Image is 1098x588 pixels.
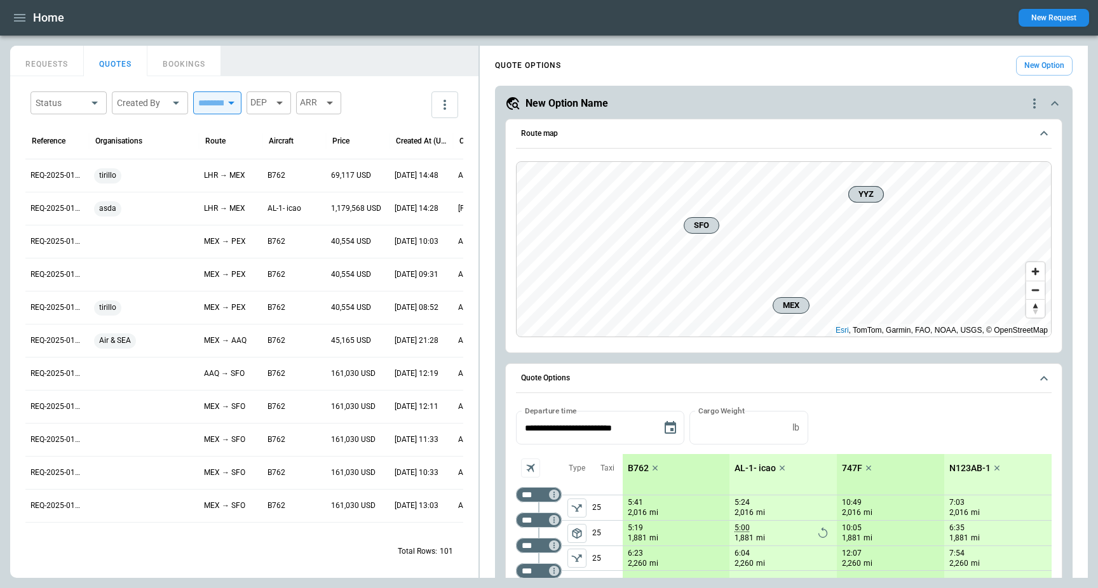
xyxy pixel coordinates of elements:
[864,507,872,518] p: mi
[204,401,245,412] p: MEX → SFO
[567,549,586,568] span: Type of sector
[395,500,438,511] p: [DATE] 13:03
[735,533,754,544] p: 1,881
[949,498,965,507] p: 7:03
[204,203,245,214] p: LHR → MEX
[395,269,438,280] p: [DATE] 09:31
[814,525,832,542] span: Reset
[30,335,84,346] p: REQ-2025-010835
[516,563,562,578] div: Too short
[84,46,147,76] button: QUOTES
[395,170,438,181] p: [DATE] 14:48
[649,533,658,544] p: mi
[268,368,285,379] p: B762
[592,546,623,570] p: 25
[36,97,86,109] div: Status
[517,162,1051,337] canvas: Map
[569,463,585,474] p: Type
[395,467,438,478] p: [DATE] 10:33
[1026,262,1045,281] button: Zoom in
[567,524,586,543] span: Type of sector
[735,523,750,533] p: 5:00
[30,236,84,247] p: REQ-2025-010842
[864,533,872,544] p: mi
[395,401,438,412] p: [DATE] 12:11
[735,558,754,569] p: 2,260
[204,434,245,445] p: MEX → SFO
[33,10,64,25] h1: Home
[331,269,371,280] p: 40,554 USD
[567,498,586,518] button: left aligned
[842,507,861,518] p: 2,016
[495,63,561,69] h4: QUOTE OPTIONS
[521,130,558,138] h6: Route map
[331,368,376,379] p: 161,030 USD
[864,558,872,569] p: mi
[521,458,540,478] span: Aircraft selection
[628,507,647,518] p: 2,016
[1016,56,1073,76] button: New Option
[689,219,714,232] span: SFO
[649,507,658,518] p: mi
[836,326,849,335] a: Esri
[331,434,376,445] p: 161,030 USD
[516,161,1052,338] div: Route map
[30,269,84,280] p: REQ-2025-010838
[971,533,980,544] p: mi
[395,302,438,313] p: [DATE] 08:52
[331,401,376,412] p: 161,030 USD
[1019,9,1089,27] button: New Request
[628,498,643,507] p: 5:41
[30,434,84,445] p: REQ-2025-010823
[268,203,301,214] p: AL-1- icao
[949,463,991,474] p: N123AB-1
[628,463,649,474] p: B762
[268,170,285,181] p: B762
[1026,281,1045,299] button: Zoom out
[204,236,246,247] p: MEX → PEX
[735,549,750,558] p: 6:04
[32,137,65,145] div: Reference
[268,236,285,247] p: B762
[30,368,84,379] p: REQ-2025-010826
[331,335,371,346] p: 45,165 USD
[204,467,245,478] p: MEX → SFO
[331,302,371,313] p: 40,554 USD
[628,558,647,569] p: 2,260
[268,302,285,313] p: B762
[756,507,765,518] p: mi
[268,335,285,346] p: B762
[842,549,862,558] p: 12:07
[698,405,745,416] label: Cargo Weight
[205,137,226,145] div: Route
[516,119,1052,149] button: Route map
[94,324,136,357] span: Air & SEA
[147,46,221,76] button: BOOKINGS
[842,533,861,544] p: 1,881
[204,500,245,511] p: MEX → SFO
[516,512,562,528] div: Too short
[331,170,371,181] p: 69,117 USD
[459,137,496,145] div: Created by
[525,97,608,110] h5: New Option Name
[649,558,658,569] p: mi
[735,463,776,474] p: AL-1- icao
[971,507,980,518] p: mi
[395,335,438,346] p: [DATE] 21:28
[571,527,583,540] span: package_2
[525,405,577,416] label: Departure time
[792,422,799,433] p: lb
[735,507,754,518] p: 2,016
[398,546,437,557] p: Total Rows:
[268,434,285,445] p: B762
[395,434,438,445] p: [DATE] 11:33
[842,558,861,569] p: 2,260
[332,137,349,145] div: Price
[842,523,862,533] p: 10:05
[30,500,84,511] p: REQ-2025-010820
[30,302,84,313] p: REQ-2025-010837
[949,507,968,518] p: 2,016
[247,91,291,114] div: DEP
[10,46,84,76] button: REQUESTS
[521,374,570,382] h6: Quote Options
